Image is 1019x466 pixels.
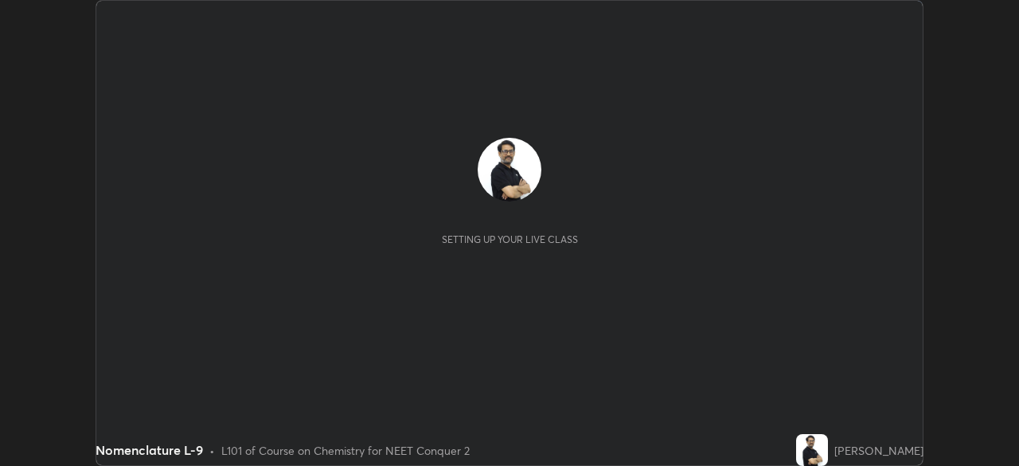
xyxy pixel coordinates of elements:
img: 33e34e4d782843c1910c2afc34d781a1.jpg [796,434,828,466]
div: Setting up your live class [442,233,578,245]
div: L101 of Course on Chemistry for NEET Conquer 2 [221,442,470,459]
div: Nomenclature L-9 [96,441,203,460]
img: 33e34e4d782843c1910c2afc34d781a1.jpg [478,138,541,202]
div: [PERSON_NAME] [834,442,923,459]
div: • [209,442,215,459]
